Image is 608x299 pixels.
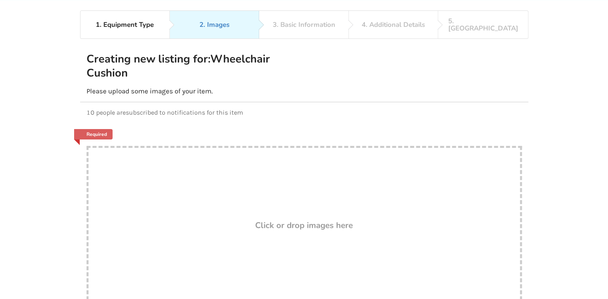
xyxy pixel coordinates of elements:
h3: Click or drop images here [255,220,353,230]
div: 1. Equipment Type [96,21,154,28]
div: 2. Images [199,21,230,28]
a: Required [74,129,113,139]
h2: Creating new listing for: Wheelchair Cushion [87,52,303,81]
p: Please upload some images of your item. [87,87,522,95]
p: 10 people are subscribed to notifications for this item [87,109,522,116]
